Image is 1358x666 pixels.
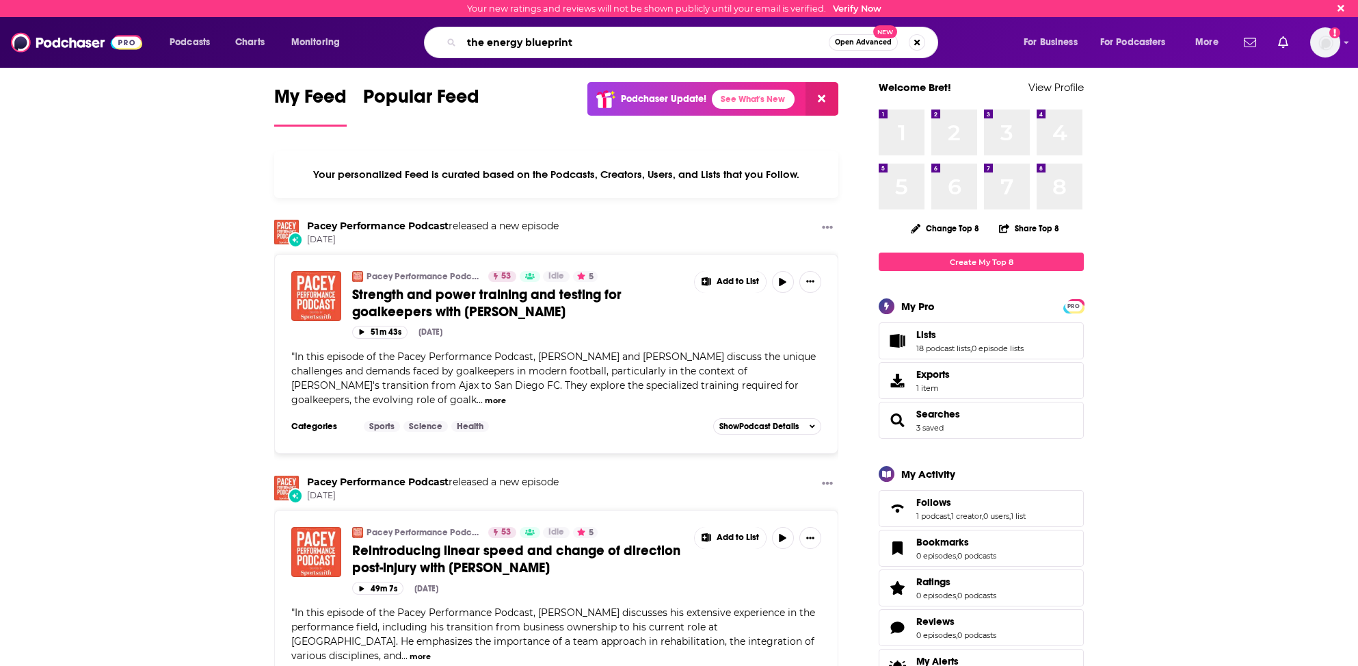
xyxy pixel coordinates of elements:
span: , [956,630,957,640]
span: Charts [235,33,265,52]
a: Sports [364,421,400,432]
span: Lists [916,329,936,341]
button: Show More Button [799,271,821,293]
a: 0 podcasts [957,630,996,640]
a: View Profile [1028,81,1084,94]
button: open menu [1014,31,1095,53]
button: ShowPodcast Details [713,418,821,435]
a: Bookmarks [883,539,911,558]
img: Pacey Performance Podcast [274,220,299,244]
a: Strength and power training and testing for goalkeepers with [PERSON_NAME] [352,286,684,320]
a: 0 episodes [916,591,956,600]
span: Podcasts [170,33,210,52]
span: Exports [916,368,950,381]
a: Create My Top 8 [879,253,1084,271]
span: My Feed [274,85,347,116]
a: Charts [226,31,273,53]
span: , [982,511,983,521]
svg: Email not verified [1329,27,1340,38]
div: Your personalized Feed is curated based on the Podcasts, Creators, Users, and Lists that you Follow. [274,151,838,198]
span: Idle [548,526,564,539]
span: [DATE] [307,490,559,502]
a: Follows [883,499,911,518]
span: Reviews [879,609,1084,646]
span: Bookmarks [916,536,969,548]
button: open menu [1186,31,1236,53]
div: [DATE] [414,584,438,593]
span: Lists [879,322,1084,359]
img: User Profile [1310,27,1340,57]
button: Show More Button [799,527,821,549]
h3: Categories [291,421,353,432]
img: Strength and power training and testing for goalkeepers with Yoeri Pegel [291,271,341,321]
a: Pacey Performance Podcast [307,220,449,232]
img: Pacey Performance Podcast [352,271,363,282]
span: Searches [916,408,960,420]
a: Pacey Performance Podcast [307,476,449,488]
div: [DATE] [418,327,442,337]
a: Follows [916,496,1026,509]
a: 0 episodes [916,551,956,561]
span: In this episode of the Pacey Performance Podcast, [PERSON_NAME] and [PERSON_NAME] discuss the uni... [291,350,816,406]
span: Exports [883,371,911,390]
button: Show More Button [695,527,766,549]
span: Strength and power training and testing for goalkeepers with [PERSON_NAME] [352,286,622,320]
span: Show Podcast Details [719,422,799,431]
span: Popular Feed [363,85,479,116]
span: Add to List [717,533,759,543]
span: , [950,511,951,521]
span: , [956,551,957,561]
span: 53 [501,270,511,283]
span: Logged in as BretAita [1310,27,1340,57]
span: Ratings [916,576,950,588]
a: Idle [543,527,570,538]
img: Podchaser - Follow, Share and Rate Podcasts [11,29,142,55]
span: New [873,25,898,38]
span: For Business [1024,33,1078,52]
a: 0 users [983,511,1009,521]
span: Reintroducing linear speed and change of direction post-injury with [PERSON_NAME] [352,542,680,576]
div: Search podcasts, credits, & more... [437,27,951,58]
span: Idle [548,270,564,283]
a: Show notifications dropdown [1238,31,1262,54]
a: See What's New [712,90,795,109]
a: Science [403,421,448,432]
button: Show More Button [816,476,838,493]
button: open menu [160,31,228,53]
button: Open AdvancedNew [829,34,898,51]
input: Search podcasts, credits, & more... [462,31,829,53]
a: 18 podcast lists [916,344,970,353]
p: Podchaser Update! [621,93,706,105]
button: 5 [573,271,598,282]
span: , [956,591,957,600]
span: For Podcasters [1100,33,1166,52]
a: 1 list [1011,511,1026,521]
span: Open Advanced [835,39,892,46]
img: Pacey Performance Podcast [352,527,363,538]
div: New Episode [288,488,303,503]
button: Show More Button [695,271,766,293]
a: Lists [916,329,1024,341]
button: Show More Button [816,220,838,237]
a: PRO [1065,300,1082,311]
a: 3 saved [916,423,944,433]
a: Idle [543,271,570,282]
div: New Episode [288,232,303,247]
button: 51m 43s [352,326,408,339]
span: PRO [1065,301,1082,311]
span: Monitoring [291,33,340,52]
a: Reintroducing linear speed and change of direction post-injury with [PERSON_NAME] [352,542,684,576]
span: Follows [879,490,1084,527]
button: Share Top 8 [998,215,1060,242]
div: My Pro [901,300,935,313]
h3: released a new episode [307,220,559,233]
span: Reviews [916,615,955,628]
a: 1 podcast [916,511,950,521]
span: , [970,344,972,353]
a: Popular Feed [363,85,479,127]
a: Pacey Performance Podcast [274,476,299,500]
a: Bookmarks [916,536,996,548]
